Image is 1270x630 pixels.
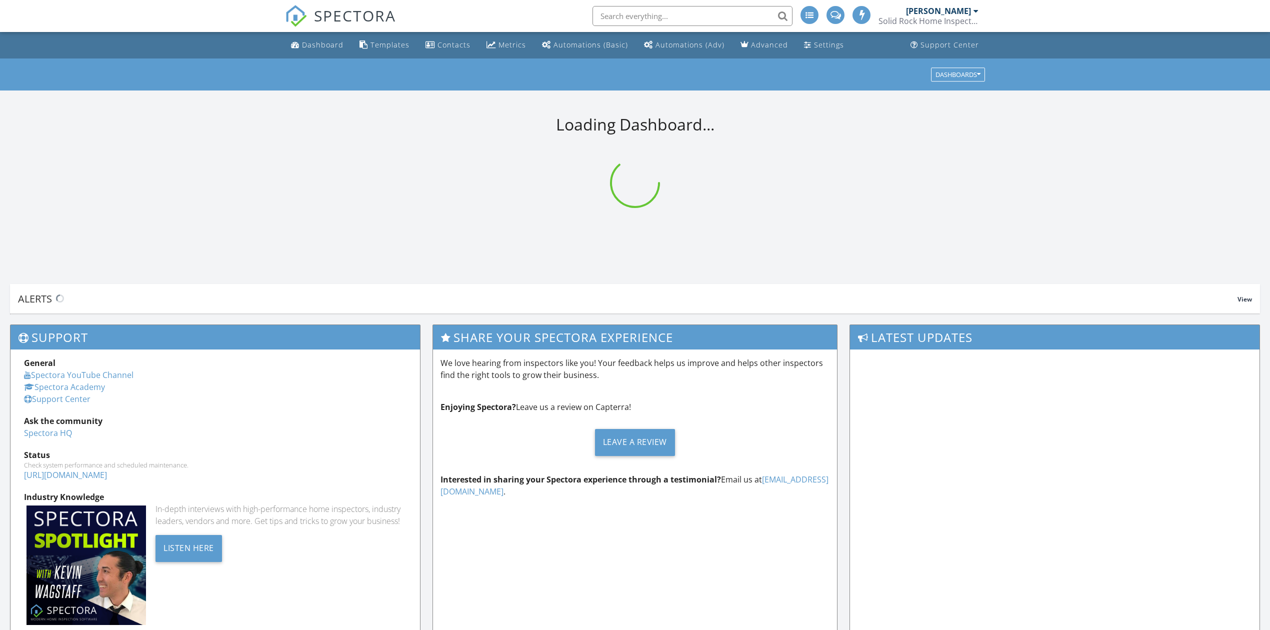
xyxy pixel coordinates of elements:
[538,36,632,54] a: Automations (Basic)
[24,381,105,392] a: Spectora Academy
[24,415,406,427] div: Ask the community
[421,36,474,54] a: Contacts
[440,473,829,497] p: Email us at .
[24,357,55,368] strong: General
[850,325,1259,349] h3: Latest Updates
[285,5,307,27] img: The Best Home Inspection Software - Spectora
[640,36,728,54] a: Automations (Advanced)
[440,421,829,463] a: Leave a Review
[155,503,406,527] div: In-depth interviews with high-performance home inspectors, industry leaders, vendors and more. Ge...
[592,6,792,26] input: Search everything...
[24,461,406,469] div: Check system performance and scheduled maintenance.
[10,325,420,349] h3: Support
[931,67,985,81] button: Dashboards
[498,40,526,49] div: Metrics
[437,40,470,49] div: Contacts
[24,427,72,438] a: Spectora HQ
[440,401,829,413] p: Leave us a review on Capterra!
[440,474,721,485] strong: Interested in sharing your Spectora experience through a testimonial?
[355,36,413,54] a: Templates
[302,40,343,49] div: Dashboard
[440,474,828,497] a: [EMAIL_ADDRESS][DOMAIN_NAME]
[433,325,836,349] h3: Share Your Spectora Experience
[482,36,530,54] a: Metrics
[24,469,107,480] a: [URL][DOMAIN_NAME]
[24,449,406,461] div: Status
[878,16,978,26] div: Solid Rock Home Inspections
[800,36,848,54] a: Settings
[736,36,792,54] a: Advanced
[595,429,675,456] div: Leave a Review
[24,491,406,503] div: Industry Knowledge
[814,40,844,49] div: Settings
[26,505,146,625] img: Spectoraspolightmain
[655,40,724,49] div: Automations (Adv)
[553,40,628,49] div: Automations (Basic)
[920,40,979,49] div: Support Center
[18,292,1237,305] div: Alerts
[314,5,396,26] span: SPECTORA
[285,13,396,34] a: SPECTORA
[370,40,409,49] div: Templates
[906,36,983,54] a: Support Center
[155,542,222,553] a: Listen Here
[440,401,516,412] strong: Enjoying Spectora?
[155,535,222,562] div: Listen Here
[24,393,90,404] a: Support Center
[906,6,971,16] div: [PERSON_NAME]
[935,71,980,78] div: Dashboards
[751,40,788,49] div: Advanced
[1237,295,1252,303] span: View
[24,369,133,380] a: Spectora YouTube Channel
[287,36,347,54] a: Dashboard
[440,357,829,381] p: We love hearing from inspectors like you! Your feedback helps us improve and helps other inspecto...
